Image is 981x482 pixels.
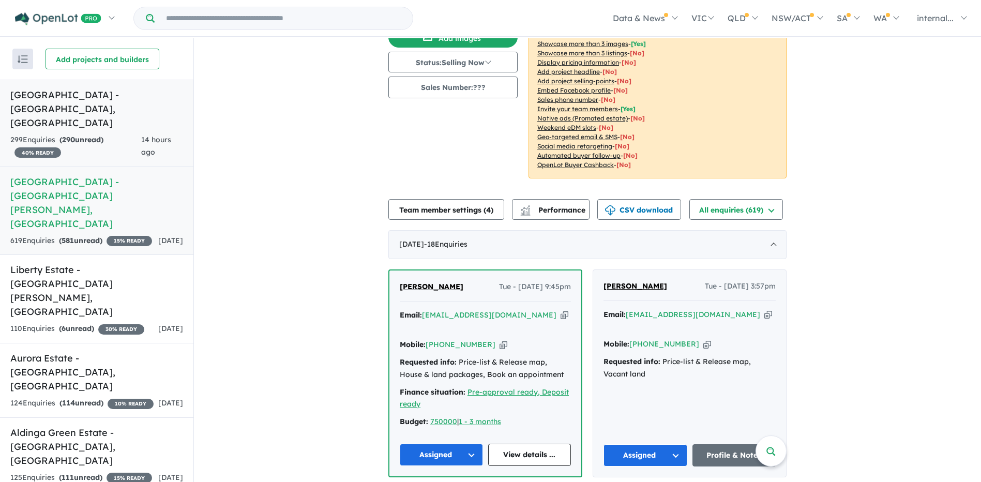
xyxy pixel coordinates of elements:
span: 6 [62,324,66,333]
strong: ( unread) [59,236,102,245]
u: Sales phone number [537,96,598,103]
a: [PHONE_NUMBER] [629,339,699,349]
button: Copy [764,309,772,320]
span: [PERSON_NAME] [400,282,463,291]
div: | [400,416,571,428]
a: [EMAIL_ADDRESS][DOMAIN_NAME] [422,310,556,320]
span: 15 % READY [107,236,152,246]
h5: [GEOGRAPHIC_DATA] - [GEOGRAPHIC_DATA][PERSON_NAME] , [GEOGRAPHIC_DATA] [10,175,183,231]
span: 40 % READY [14,147,61,158]
u: Add project headline [537,68,600,76]
span: [ No ] [613,86,628,94]
button: All enquiries (619) [689,199,783,220]
span: [ No ] [630,49,644,57]
span: [PERSON_NAME] [603,281,667,291]
span: 290 [62,135,75,144]
span: 10 % READY [108,399,154,409]
h5: [GEOGRAPHIC_DATA] - [GEOGRAPHIC_DATA] , [GEOGRAPHIC_DATA] [10,88,183,130]
h5: Aldinga Green Estate - [GEOGRAPHIC_DATA] , [GEOGRAPHIC_DATA] [10,426,183,468]
h5: Liberty Estate - [GEOGRAPHIC_DATA][PERSON_NAME] , [GEOGRAPHIC_DATA] [10,263,183,319]
img: line-chart.svg [521,205,530,211]
strong: ( unread) [59,398,103,408]
span: 581 [62,236,74,245]
span: [DATE] [158,398,183,408]
button: Copy [500,339,507,350]
span: [ No ] [602,68,617,76]
u: Weekend eDM slots [537,124,596,131]
span: [ No ] [617,77,631,85]
span: Tue - [DATE] 9:45pm [499,281,571,293]
button: Performance [512,199,590,220]
div: 110 Enquir ies [10,323,144,335]
span: [ No ] [601,96,615,103]
strong: Mobile: [603,339,629,349]
span: 30 % READY [98,324,144,335]
button: Assigned [603,444,687,466]
img: Openlot PRO Logo White [15,12,101,25]
u: Native ads (Promoted estate) [537,114,628,122]
u: Add project selling-points [537,77,614,85]
button: CSV download [597,199,681,220]
span: 4 [486,205,491,215]
span: 114 [62,398,75,408]
span: [No] [615,142,629,150]
u: Invite your team members [537,105,618,113]
span: [ No ] [622,58,636,66]
span: [ Yes ] [621,105,636,113]
strong: Email: [603,310,626,319]
a: [EMAIL_ADDRESS][DOMAIN_NAME] [626,310,760,319]
strong: Requested info: [603,357,660,366]
u: Social media retargeting [537,142,612,150]
u: Display pricing information [537,58,619,66]
div: Price-list & Release map, House & land packages, Book an appointment [400,356,571,381]
a: [PERSON_NAME] [603,280,667,293]
span: [DATE] [158,236,183,245]
span: - 18 Enquir ies [424,239,467,249]
button: Team member settings (4) [388,199,504,220]
a: 1 - 3 months [459,417,501,426]
u: Showcase more than 3 images [537,40,628,48]
u: Geo-targeted email & SMS [537,133,617,141]
strong: Mobile: [400,340,426,349]
div: [DATE] [388,230,787,259]
button: Sales Number:??? [388,77,518,98]
a: Pre-approval ready, Deposit ready [400,387,569,409]
span: [ Yes ] [631,40,646,48]
span: 14 hours ago [141,135,171,157]
span: Tue - [DATE] 3:57pm [705,280,776,293]
strong: ( unread) [59,135,103,144]
strong: Finance situation: [400,387,465,397]
img: download icon [605,205,615,216]
strong: Email: [400,310,422,320]
u: OpenLot Buyer Cashback [537,161,614,169]
a: 750000 [430,417,457,426]
div: 299 Enquir ies [10,134,141,159]
strong: Budget: [400,417,428,426]
h5: Aurora Estate - [GEOGRAPHIC_DATA] , [GEOGRAPHIC_DATA] [10,351,183,393]
div: Price-list & Release map, Vacant land [603,356,776,381]
u: Showcase more than 3 listings [537,49,627,57]
button: Assigned [400,444,483,466]
u: Automated buyer follow-up [537,152,621,159]
span: [DATE] [158,324,183,333]
span: [No] [623,152,638,159]
img: bar-chart.svg [520,208,531,215]
input: Try estate name, suburb, builder or developer [157,7,411,29]
button: Status:Selling Now [388,52,518,72]
u: Embed Facebook profile [537,86,611,94]
a: Profile & Notes [692,444,776,466]
strong: Requested info: [400,357,457,367]
strong: ( unread) [59,324,94,333]
p: Your project is only comparing to other top-performing projects in your area: - - - - - - - - - -... [529,12,787,178]
a: [PHONE_NUMBER] [426,340,495,349]
a: [PERSON_NAME] [400,281,463,293]
button: Copy [703,339,711,350]
img: sort.svg [18,55,28,63]
span: [No] [630,114,645,122]
span: [DATE] [158,473,183,482]
div: 619 Enquir ies [10,235,152,247]
button: Add projects and builders [46,49,159,69]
